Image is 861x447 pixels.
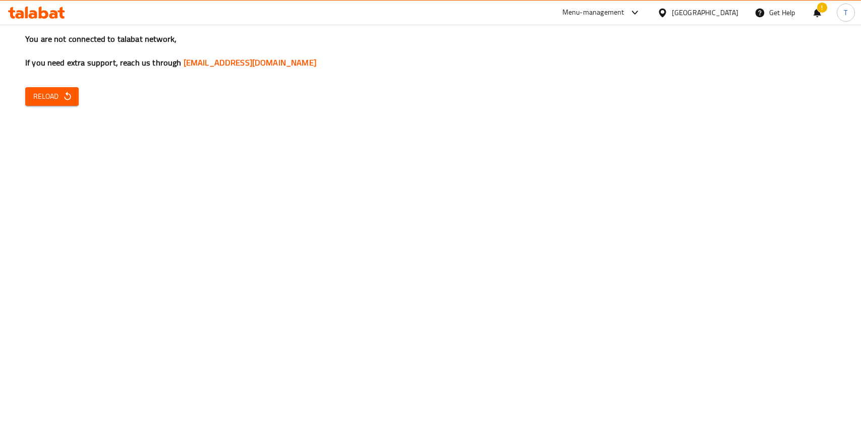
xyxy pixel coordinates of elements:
[25,33,836,69] h3: You are not connected to talabat network, If you need extra support, reach us through
[844,7,847,18] span: T
[672,7,738,18] div: [GEOGRAPHIC_DATA]
[33,90,71,103] span: Reload
[25,87,79,106] button: Reload
[562,7,624,19] div: Menu-management
[184,55,316,70] a: [EMAIL_ADDRESS][DOMAIN_NAME]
